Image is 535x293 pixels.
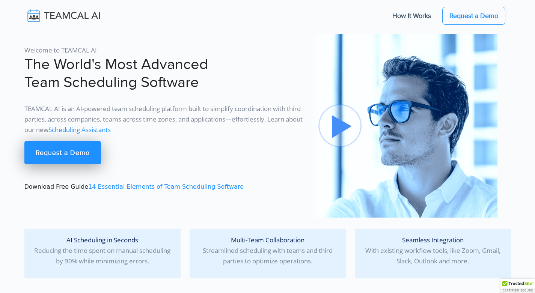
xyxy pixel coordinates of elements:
[48,125,111,134] a: Scheduling Assistants
[24,141,101,164] a: Request a Demo
[24,104,304,135] p: TEAMCAL AI is an AI-powered team scheduling platform built to simplify coordination with third pa...
[231,236,304,244] span: Multi-Team Collaboration
[66,236,138,244] span: AI Scheduling in Seconds
[500,279,535,293] div: TrustedSite Certified
[361,235,505,266] p: With existing workflow tools, like Zoom, Gmail, Slack, Outlook and more.
[313,34,497,218] img: pic
[20,34,309,218] div: Download Free Guide
[196,235,340,266] p: Streamlined scheduling with teams and third parties to optimize operations.
[402,236,464,244] span: Seamless Integration
[88,183,244,190] a: 14 Essential Elements of Team Scheduling Software
[30,235,175,266] p: Reducing the time spent on manual scheduling by 90% while minimizing errors.
[24,56,304,92] h1: The World's Most Advanced Team Scheduling Software
[385,8,439,24] a: How It Works
[442,7,505,25] a: Request a Demo
[24,45,304,56] p: Welcome to TEAMCAL AI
